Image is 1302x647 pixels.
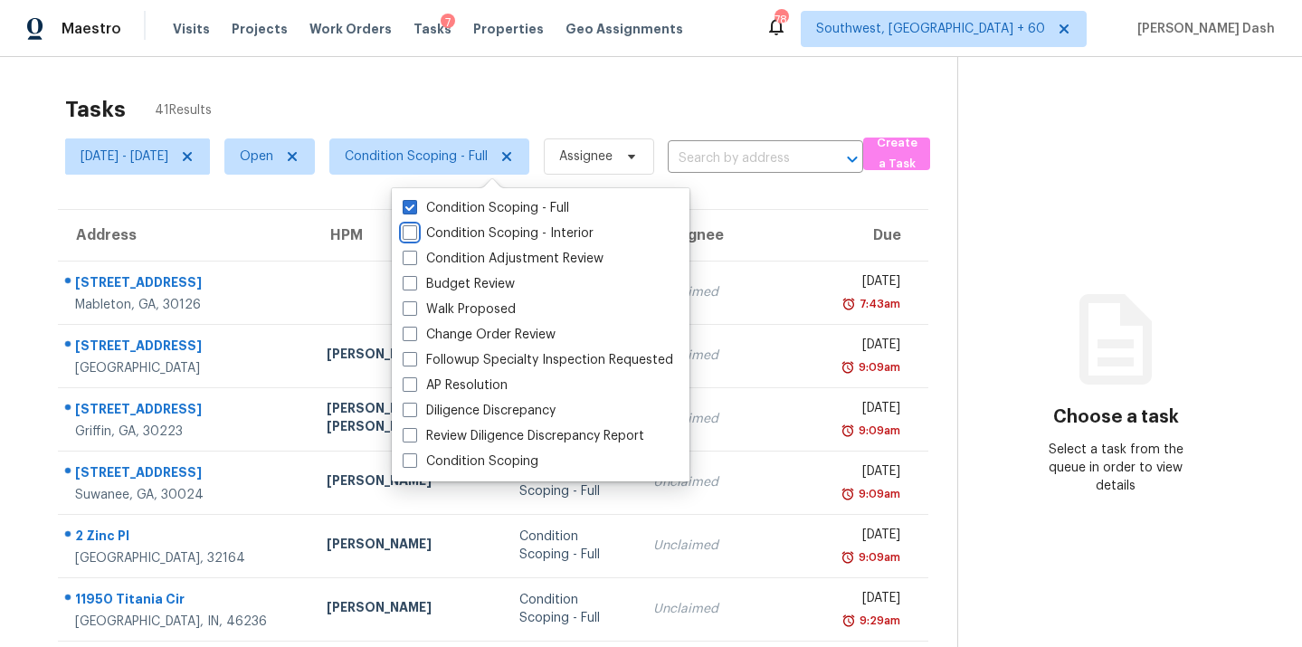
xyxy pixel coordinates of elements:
[841,548,855,566] img: Overdue Alarm Icon
[75,590,298,613] div: 11950 Titania Cir
[856,612,900,630] div: 9:29am
[75,400,298,423] div: [STREET_ADDRESS]
[327,399,490,440] div: [PERSON_NAME] [PERSON_NAME]
[413,23,451,35] span: Tasks
[312,210,505,261] th: HPM
[841,485,855,503] img: Overdue Alarm Icon
[846,272,901,295] div: [DATE]
[403,250,603,268] label: Condition Adjustment Review
[75,527,298,549] div: 2 Zinc Pl
[403,300,516,319] label: Walk Proposed
[403,275,515,293] label: Budget Review
[841,295,856,313] img: Overdue Alarm Icon
[1130,20,1275,38] span: [PERSON_NAME] Dash
[155,101,212,119] span: 41 Results
[856,295,900,313] div: 7:43am
[75,296,298,314] div: Mableton, GA, 30126
[846,526,901,548] div: [DATE]
[441,14,455,32] div: 7
[75,423,298,441] div: Griffin, GA, 30223
[559,147,613,166] span: Assignee
[872,133,921,175] span: Create a Task
[403,199,569,217] label: Condition Scoping - Full
[1037,441,1194,495] div: Select a task from the queue in order to view details
[473,20,544,38] span: Properties
[403,224,594,243] label: Condition Scoping - Interior
[81,147,168,166] span: [DATE] - [DATE]
[240,147,273,166] span: Open
[75,273,298,296] div: [STREET_ADDRESS]
[309,20,392,38] span: Work Orders
[75,549,298,567] div: [GEOGRAPHIC_DATA], 32164
[62,20,121,38] span: Maestro
[75,463,298,486] div: [STREET_ADDRESS]
[75,337,298,359] div: [STREET_ADDRESS]
[841,358,855,376] img: Overdue Alarm Icon
[775,11,787,29] div: 784
[327,535,490,557] div: [PERSON_NAME]
[327,471,490,494] div: [PERSON_NAME]
[403,452,538,471] label: Condition Scoping
[173,20,210,38] span: Visits
[345,147,488,166] span: Condition Scoping - Full
[855,422,900,440] div: 9:09am
[75,359,298,377] div: [GEOGRAPHIC_DATA]
[327,598,490,621] div: [PERSON_NAME]
[653,537,817,555] div: Unclaimed
[75,613,298,631] div: [GEOGRAPHIC_DATA], IN, 46236
[519,528,624,564] div: Condition Scoping - Full
[519,591,624,627] div: Condition Scoping - Full
[232,20,288,38] span: Projects
[846,399,901,422] div: [DATE]
[846,462,901,485] div: [DATE]
[403,376,508,395] label: AP Resolution
[863,138,930,170] button: Create a Task
[1053,408,1179,426] h3: Choose a task
[840,147,865,172] button: Open
[653,600,817,618] div: Unclaimed
[846,336,901,358] div: [DATE]
[327,345,490,367] div: [PERSON_NAME]
[75,486,298,504] div: Suwanee, GA, 30024
[832,210,929,261] th: Due
[639,210,832,261] th: Assignee
[668,145,813,173] input: Search by address
[653,473,817,491] div: Unclaimed
[816,20,1045,38] span: Southwest, [GEOGRAPHIC_DATA] + 60
[403,351,673,369] label: Followup Specialty Inspection Requested
[653,410,817,428] div: Unclaimed
[403,326,556,344] label: Change Order Review
[653,347,817,365] div: Unclaimed
[565,20,683,38] span: Geo Assignments
[403,427,644,445] label: Review Diligence Discrepancy Report
[403,402,556,420] label: Diligence Discrepancy
[855,548,900,566] div: 9:09am
[841,422,855,440] img: Overdue Alarm Icon
[519,464,624,500] div: Condition Scoping - Full
[58,210,312,261] th: Address
[841,612,856,630] img: Overdue Alarm Icon
[65,100,126,119] h2: Tasks
[653,283,817,301] div: Unclaimed
[855,358,900,376] div: 9:09am
[855,485,900,503] div: 9:09am
[846,589,901,612] div: [DATE]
